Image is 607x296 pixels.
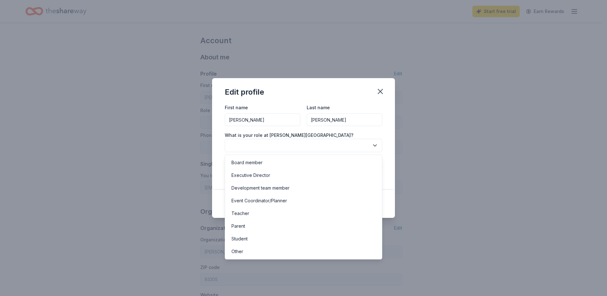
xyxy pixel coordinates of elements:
div: Development team member [231,184,290,192]
div: Other [231,248,243,255]
div: Parent [231,222,245,230]
div: Event Coordinator/Planner [231,197,287,205]
div: Teacher [231,210,249,217]
div: Executive Director [231,172,270,179]
div: Student [231,235,248,243]
div: Board member [231,159,263,166]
